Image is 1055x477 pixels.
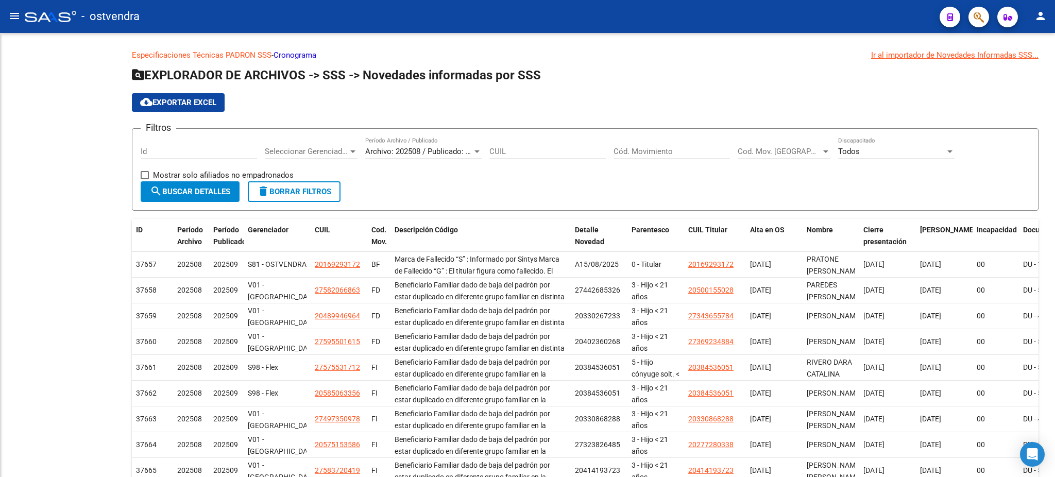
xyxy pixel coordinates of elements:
[571,219,627,264] datatable-header-cell: Detalle Novedad
[632,410,668,430] span: 3 - Hijo < 21 años
[684,219,746,264] datatable-header-cell: CUIL Titular
[395,306,566,373] span: Beneficiario Familiar dado de baja del padrón por estar duplicado en diferente grupo familiar en ...
[150,185,162,197] mat-icon: search
[688,226,727,234] span: CUIL Titular
[977,465,1015,476] div: 00
[688,337,734,346] span: 27369234884
[863,312,884,320] span: [DATE]
[859,219,916,264] datatable-header-cell: Cierre presentación
[977,259,1015,270] div: 00
[575,389,620,397] span: 20384536051
[213,260,238,268] span: 202509
[627,219,684,264] datatable-header-cell: Parentesco
[973,219,1019,264] datatable-header-cell: Incapacidad
[173,219,209,264] datatable-header-cell: Período Archivo
[632,226,669,234] span: Parentesco
[371,363,378,371] span: FI
[920,389,941,397] span: [DATE]
[977,387,1015,399] div: 00
[136,363,157,371] span: 37661
[863,286,884,294] span: [DATE]
[807,358,852,378] span: RIVERO DARA CATALINA
[575,226,604,246] span: Detalle Novedad
[265,147,348,156] span: Seleccionar Gerenciador
[132,49,1039,61] p: -
[920,363,941,371] span: [DATE]
[395,358,562,437] span: Beneficiario Familiar dado de baja del padrón por estar duplicado en diferente grupo familiar en ...
[977,310,1015,322] div: 00
[807,226,833,234] span: Nombre
[575,260,619,268] span: A15/08/2025
[248,226,288,234] span: Gerenciador
[177,466,202,474] span: 202508
[315,389,360,397] span: 20585063356
[248,181,341,202] button: Borrar Filtros
[248,363,278,371] span: S98 - Flex
[213,363,238,371] span: 202509
[132,68,541,82] span: EXPLORADOR DE ARCHIVOS -> SSS -> Novedades informadas por SSS
[688,363,734,371] span: 20384536051
[132,93,225,112] button: Exportar EXCEL
[136,286,157,294] span: 37658
[177,260,202,268] span: 202508
[136,337,157,346] span: 37660
[367,219,390,264] datatable-header-cell: Cod. Mov.
[750,440,771,449] span: [DATE]
[977,226,1017,234] span: Incapacidad
[132,219,173,264] datatable-header-cell: ID
[371,337,380,346] span: FD
[977,336,1015,348] div: 00
[575,286,620,294] span: 27442685326
[688,286,734,294] span: 20500155028
[371,286,380,294] span: FD
[750,337,771,346] span: [DATE]
[248,435,317,455] span: V01 - [GEOGRAPHIC_DATA]
[315,363,360,371] span: 27575531712
[311,219,367,264] datatable-header-cell: CUIL
[274,50,316,60] a: Cronograma
[807,389,862,397] span: [PERSON_NAME]
[395,255,565,439] span: Marca de Fallecido “S” : Informado por Sintys Marca de Fallecido “G” : El titular figura como fal...
[688,415,734,423] span: 20330868288
[213,440,238,449] span: 202509
[365,147,490,156] span: Archivo: 202508 / Publicado: 202509
[371,260,380,268] span: BF
[248,260,307,268] span: S81 - OSTVENDRA
[248,306,317,327] span: V01 - [GEOGRAPHIC_DATA]
[750,226,785,234] span: Alta en OS
[750,389,771,397] span: [DATE]
[750,466,771,474] span: [DATE]
[315,312,360,320] span: 20489946964
[863,260,884,268] span: [DATE]
[177,415,202,423] span: 202508
[807,410,862,430] span: [PERSON_NAME] [PERSON_NAME]
[244,219,311,264] datatable-header-cell: Gerenciador
[632,332,668,352] span: 3 - Hijo < 21 años
[213,286,238,294] span: 202509
[257,185,269,197] mat-icon: delete
[315,260,360,268] span: 20169293172
[863,466,884,474] span: [DATE]
[750,363,771,371] span: [DATE]
[746,219,803,264] datatable-header-cell: Alta en OS
[177,226,203,246] span: Período Archivo
[750,286,771,294] span: [DATE]
[315,226,330,234] span: CUIL
[371,389,378,397] span: FI
[136,312,157,320] span: 37659
[371,440,378,449] span: FI
[140,98,216,107] span: Exportar EXCEL
[863,440,884,449] span: [DATE]
[213,226,246,246] span: Período Publicado
[390,219,571,264] datatable-header-cell: Descripción Código
[977,413,1015,425] div: 00
[575,312,620,320] span: 20330267233
[920,440,941,449] span: [DATE]
[371,226,387,246] span: Cod. Mov.
[209,219,244,264] datatable-header-cell: Período Publicado
[977,362,1015,373] div: 00
[257,187,331,196] span: Borrar Filtros
[807,337,862,346] span: [PERSON_NAME]
[632,358,679,390] span: 5 - Hijo cónyuge solt. < 21
[863,226,907,246] span: Cierre presentación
